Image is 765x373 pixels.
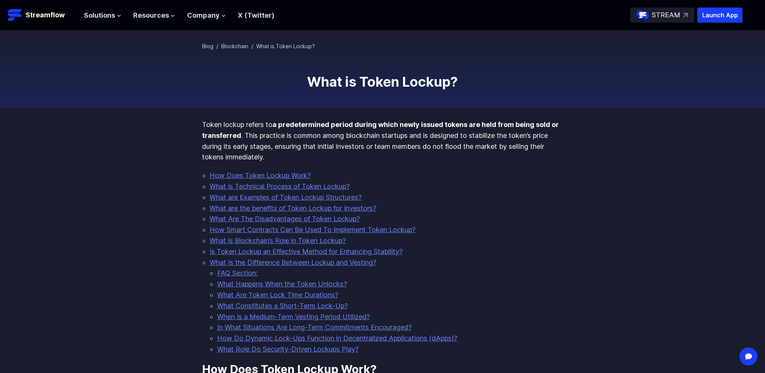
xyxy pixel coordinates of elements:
img: Streamflow Logo [8,8,23,23]
img: streamflow-logo-circle.png [637,9,649,21]
a: In What Situations Are Long-Term Commitments Encouraged? [217,323,412,331]
button: Launch App [697,8,742,23]
span: Resources [133,10,169,21]
button: Resources [133,10,175,21]
a: Blockchain [221,43,248,49]
a: What is Blockchain’s Role in Token Lockup? [210,237,346,245]
div: Open Intercom Messenger [739,347,757,365]
span: What is Token Lockup? [256,43,315,49]
a: How Do Dynamic Lock-Ups Function in Decentralized Applications (dApps)? [217,334,457,342]
a: Streamflow [8,8,76,23]
a: What Are Token Lock Time Durations? [217,291,338,299]
img: top-right-arrow.svg [683,13,688,17]
p: Token lockup refers to . This practice is common among blockchain startups and is designed to sta... [202,119,563,163]
a: What Constitutes a Short-Term Lock-Up? [217,302,348,310]
a: What Are The Disadvantages of Token Lockup? [210,215,360,223]
a: When Is a Medium-Term Vesting Period Utilized? [217,313,370,321]
a: What Is the Difference Between Lockup and Vesting? [210,258,376,266]
p: STREAM [652,10,680,21]
a: How Does Token Lockup Work? [210,171,311,179]
p: Streamflow [26,10,65,20]
a: Is Token Lockup an Effective Method for Enhancing Stability? [210,248,403,255]
a: STREAM [630,8,694,23]
a: What is Technical Process of Token Lockup? [210,182,350,190]
a: What are Examples of Token Lockup Structures? [210,193,362,201]
a: FAQ Section: [217,269,257,277]
span: Company [187,10,220,21]
a: X (Twitter) [238,11,274,19]
a: What Happens When the Token Unlocks? [217,280,347,288]
a: How Smart Contracts Can Be Used To Implement Token Lockup? [210,226,415,234]
a: Blog [202,43,213,49]
a: What Role Do Security-Driven Lockups Play? [217,345,359,353]
span: / [216,43,218,49]
button: Solutions [84,10,121,21]
span: / [251,43,253,49]
strong: a predetermined period during which newly issued tokens are held from being sold or transferred [202,121,559,139]
h1: What is Token Lockup? [202,74,563,89]
button: Company [187,10,226,21]
span: Solutions [84,10,115,21]
a: What are the benefits of Token Lockup for Investors? [210,204,376,212]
